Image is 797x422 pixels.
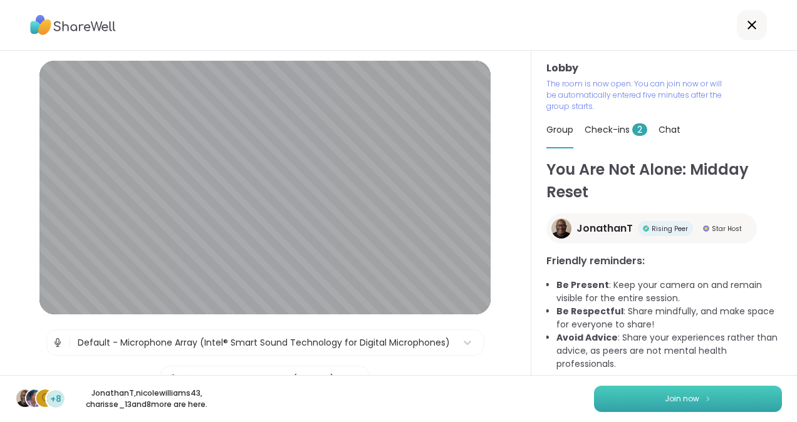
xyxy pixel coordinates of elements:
[546,214,757,244] a: JonathanTJonathanTRising PeerRising PeerStar HostStar Host
[594,386,782,412] button: Join now
[576,221,633,236] span: JonathanT
[585,123,647,136] span: Check-ins
[78,336,450,349] div: Default - Microphone Array (Intel® Smart Sound Technology for Digital Microphones)
[183,371,186,386] span: |
[703,225,709,232] img: Star Host
[546,61,782,76] h3: Lobby
[76,388,217,410] p: JonathanT , nicolewilliams43 , charisse_13 and 8 more are here.
[26,389,44,407] img: nicolewilliams43
[546,123,573,136] span: Group
[704,395,712,402] img: ShareWell Logomark
[556,305,623,317] b: Be Respectful
[68,330,71,355] span: |
[643,225,649,232] img: Rising Peer
[30,11,116,39] img: ShareWell Logo
[556,331,782,371] li: : Share your experiences rather than advice, as peers are not mental health professionals.
[50,393,61,406] span: +8
[652,224,688,234] span: Rising Peer
[52,330,63,355] img: Microphone
[16,389,34,407] img: JonathanT
[546,254,782,269] h3: Friendly reminders:
[556,279,782,305] li: : Keep your camera on and remain visible for the entire session.
[712,224,742,234] span: Star Host
[546,158,782,203] h1: You Are Not Alone: Midday Reset
[556,305,782,331] li: : Share mindfully, and make space for everyone to share!
[551,219,571,239] img: JonathanT
[665,393,699,404] span: Join now
[556,331,618,344] b: Avoid Advice
[659,123,680,136] span: Chat
[41,390,49,406] span: c
[556,279,609,291] b: Be Present
[546,78,727,112] p: The room is now open. You can join now or will be automatically entered five minutes after the gr...
[632,123,647,136] span: 2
